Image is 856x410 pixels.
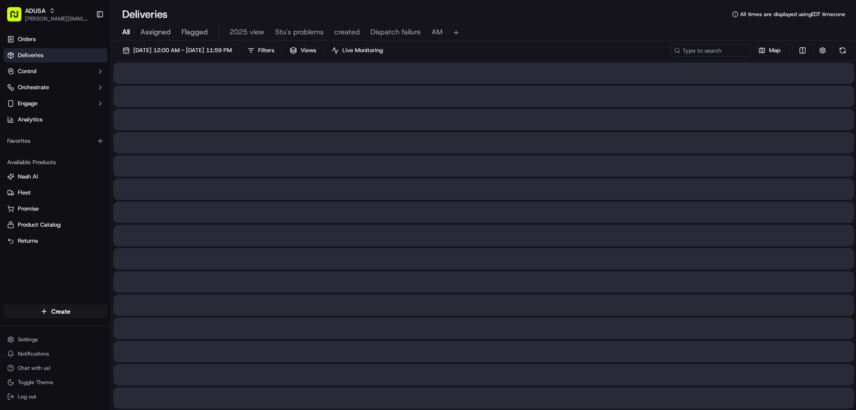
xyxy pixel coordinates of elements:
span: Deliveries [18,51,43,59]
span: Control [18,67,37,75]
button: [PERSON_NAME][EMAIL_ADDRESS][PERSON_NAME][DOMAIN_NAME] [25,15,89,22]
span: Engage [18,99,37,108]
button: Fleet [4,186,107,200]
a: Deliveries [4,48,107,62]
button: Engage [4,96,107,111]
span: Map [769,46,781,54]
span: 2025 view [230,27,264,37]
button: Promise [4,202,107,216]
a: Returns [7,237,104,245]
input: Type to search [671,44,751,57]
button: Live Monitoring [328,44,387,57]
span: Chat with us! [18,364,50,372]
span: Filters [258,46,274,54]
button: Create [4,304,107,319]
a: Fleet [7,189,104,197]
a: Analytics [4,112,107,127]
span: All [122,27,130,37]
span: Toggle Theme [18,379,53,386]
span: Views [300,46,316,54]
button: ADUSA[PERSON_NAME][EMAIL_ADDRESS][PERSON_NAME][DOMAIN_NAME] [4,4,92,25]
button: Toggle Theme [4,376,107,389]
span: Orders [18,35,36,43]
span: Product Catalog [18,221,61,229]
button: Nash AI [4,170,107,184]
button: Control [4,64,107,79]
span: Nash AI [18,173,38,181]
span: Promise [18,205,39,213]
span: Notifications [18,350,49,357]
button: Returns [4,234,107,248]
span: Flagged [181,27,208,37]
span: Assigned [140,27,171,37]
button: Filters [243,44,278,57]
span: All times are displayed using EDT timezone [740,11,845,18]
span: Analytics [18,116,42,124]
button: Settings [4,333,107,346]
span: Fleet [18,189,31,197]
a: Promise [7,205,104,213]
span: Log out [18,393,36,400]
button: Product Catalog [4,218,107,232]
button: Refresh [836,44,849,57]
span: Returns [18,237,38,245]
span: Live Monitoring [342,46,383,54]
span: Stu's problems [275,27,324,37]
button: [DATE] 12:00 AM - [DATE] 11:59 PM [119,44,236,57]
button: Notifications [4,348,107,360]
span: Dispatch failure [370,27,421,37]
button: Views [286,44,320,57]
a: Nash AI [7,173,104,181]
div: Available Products [4,155,107,170]
button: Map [754,44,785,57]
button: ADUSA [25,6,45,15]
button: Log out [4,390,107,403]
span: Orchestrate [18,83,49,91]
div: Favorites [4,134,107,148]
span: Settings [18,336,38,343]
button: Orchestrate [4,80,107,95]
button: Chat with us! [4,362,107,374]
span: created [334,27,360,37]
span: AM [432,27,443,37]
span: Create [51,307,70,316]
a: Orders [4,32,107,46]
a: Product Catalog [7,221,104,229]
span: [DATE] 12:00 AM - [DATE] 11:59 PM [133,46,232,54]
h1: Deliveries [122,7,168,21]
